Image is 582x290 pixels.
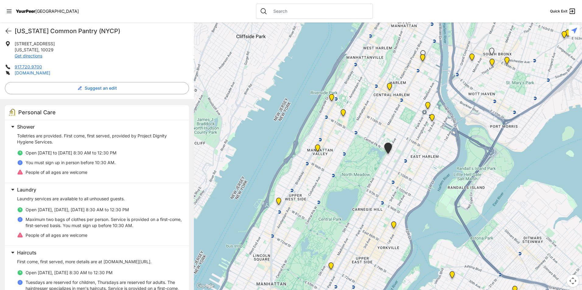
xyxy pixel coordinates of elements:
p: You must sign up in person before 10:30 AM. [26,160,116,166]
button: Suggest an edit [5,82,189,94]
span: Suggest an edit [85,85,117,91]
div: Uptown/Harlem DYCD Youth Drop-in Center [386,83,393,93]
div: Manhattan [327,262,335,272]
div: Harm Reduction Center [468,54,476,63]
a: Open this area in Google Maps (opens a new window) [195,282,216,290]
div: Pathways Adult Drop-In Program [275,198,282,207]
span: YourPeer [16,9,35,14]
span: [GEOGRAPHIC_DATA] [35,9,79,14]
div: Outside East Harlem Salvation Army [419,54,426,64]
a: [DOMAIN_NAME] [15,70,50,75]
div: East Harlem Drop-in Center [424,102,432,112]
input: Search [270,8,369,14]
div: East Harlem (Salvation Army) [419,50,427,60]
div: Manhattan [314,144,321,154]
span: [STREET_ADDRESS] [15,41,55,46]
a: 917.720.9700 [15,64,42,69]
span: Personal Care [18,109,56,116]
span: People of all ages are welcome [26,170,87,175]
div: Resource Center of Community Development [564,29,572,39]
span: 10029 [41,47,54,52]
span: Open [DATE] to [DATE] 8:30 AM to 12:30 PM [26,150,117,155]
p: Toiletries are provided. First come, first served, provided by Project Dignity Hygiene Services. [17,133,182,145]
p: Maximum two bags of clothes per person. Service is provided on a first-come, first-served basis. ... [26,216,182,229]
a: YourPeer[GEOGRAPHIC_DATA] [16,9,79,13]
h1: [US_STATE] Common Pantry (NYCP) [15,27,189,35]
span: Laundry [17,187,36,193]
div: Avenue Church [390,221,398,231]
div: Sunrise DYCD Youth Drop-in Center - Closed [488,48,496,57]
span: Open [DATE], [DATE], [DATE] 8:30 AM to 12:30 PM [26,207,129,212]
div: The Cathedral Church of St. John the Divine [339,109,347,119]
span: Open [DATE], [DATE] 8:30 AM to 12:30 PM [26,270,113,275]
img: Google [195,282,216,290]
span: , [38,47,40,52]
span: People of all ages are welcome [26,233,87,238]
span: Haircuts [17,250,37,256]
a: Get directions [15,53,42,58]
div: Manhattan [383,143,393,156]
div: Main Location [428,114,436,124]
p: Laundry services are available to all unhoused guests. [17,196,182,202]
p: First come, first served, more details are at [DOMAIN_NAME][URL]. [17,259,182,265]
span: [US_STATE] [15,47,38,52]
a: Quick Exit [550,8,576,15]
button: Map camera controls [567,275,579,287]
span: Shower [17,124,35,130]
div: The Bronx Pride Center [503,57,511,67]
span: Quick Exit [550,9,567,14]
